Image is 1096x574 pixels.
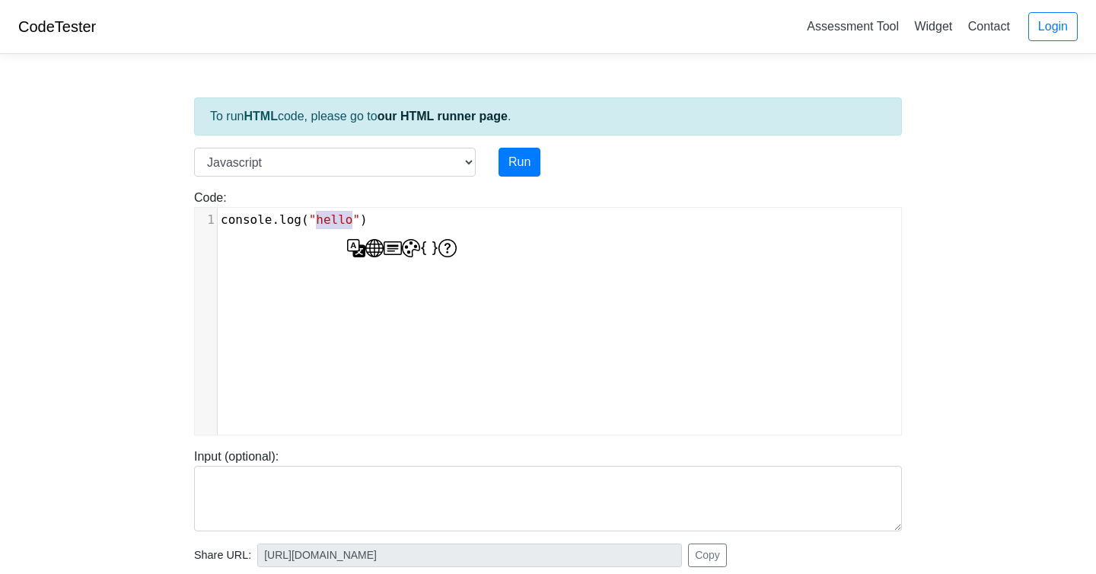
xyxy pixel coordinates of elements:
div: To run code, please go to . [194,97,902,136]
div: 1 [195,211,217,229]
span: Share URL: [194,547,251,564]
a: Contact [962,14,1016,39]
span: log [279,212,301,227]
div: Input (optional): [183,448,913,531]
a: our HTML runner page [378,110,508,123]
a: Login [1028,12,1078,41]
span: "hello" [309,212,360,227]
button: Copy [688,544,727,567]
strong: HTML [244,110,277,123]
input: No share available yet [257,544,682,567]
a: CodeTester [18,18,96,35]
a: Assessment Tool [801,14,905,39]
span: . ( ) [221,212,368,227]
div: Code: [183,189,913,435]
button: Run [499,148,540,177]
a: Widget [908,14,958,39]
span: console [221,212,272,227]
